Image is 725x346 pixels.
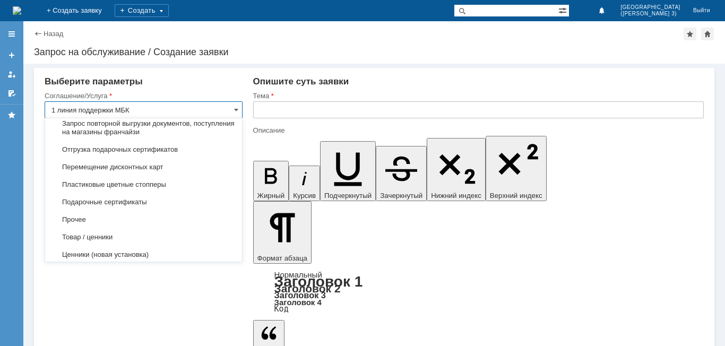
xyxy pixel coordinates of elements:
[274,290,326,300] a: Заголовок 3
[558,5,569,15] span: Расширенный поиск
[274,273,363,290] a: Заголовок 1
[253,271,704,313] div: Формат абзаца
[253,76,349,87] span: Опишите суть заявки
[3,66,20,83] a: Мои заявки
[51,119,236,136] span: Запрос повторной выгрузки документов, поступления на магазины франчайзи
[274,304,289,314] a: Код
[115,4,169,17] div: Создать
[13,6,21,15] a: Перейти на домашнюю страницу
[3,85,20,102] a: Мои согласования
[490,192,542,200] span: Верхний индекс
[486,136,547,201] button: Верхний индекс
[289,166,320,201] button: Курсив
[51,180,236,189] span: Пластиковые цветные стопперы
[257,254,307,262] span: Формат абзаца
[274,270,322,279] a: Нормальный
[34,47,714,57] div: Запрос на обслуживание / Создание заявки
[380,192,422,200] span: Зачеркнутый
[620,11,680,17] span: ([PERSON_NAME] 3)
[274,282,341,295] a: Заголовок 2
[13,6,21,15] img: logo
[253,161,289,201] button: Жирный
[51,215,236,224] span: Прочее
[274,298,322,307] a: Заголовок 4
[427,138,486,201] button: Нижний индекс
[45,76,143,87] span: Выберите параметры
[320,141,376,201] button: Подчеркнутый
[253,127,702,134] div: Описание
[51,145,236,154] span: Отгрузка подарочных сертификатов
[324,192,372,200] span: Подчеркнутый
[51,163,236,171] span: Перемещение дисконтных карт
[51,233,236,241] span: Товар / ценники
[253,201,312,264] button: Формат абзаца
[51,250,236,259] span: Ценники (новая установка)
[45,92,240,99] div: Соглашение/Услуга
[431,192,481,200] span: Нижний индекс
[293,192,316,200] span: Курсив
[44,30,63,38] a: Назад
[3,47,20,64] a: Создать заявку
[376,146,427,201] button: Зачеркнутый
[253,92,702,99] div: Тема
[684,28,696,40] div: Добавить в избранное
[51,198,236,206] span: Подарочные сертификаты
[620,4,680,11] span: [GEOGRAPHIC_DATA]
[257,192,285,200] span: Жирный
[701,28,714,40] div: Сделать домашней страницей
